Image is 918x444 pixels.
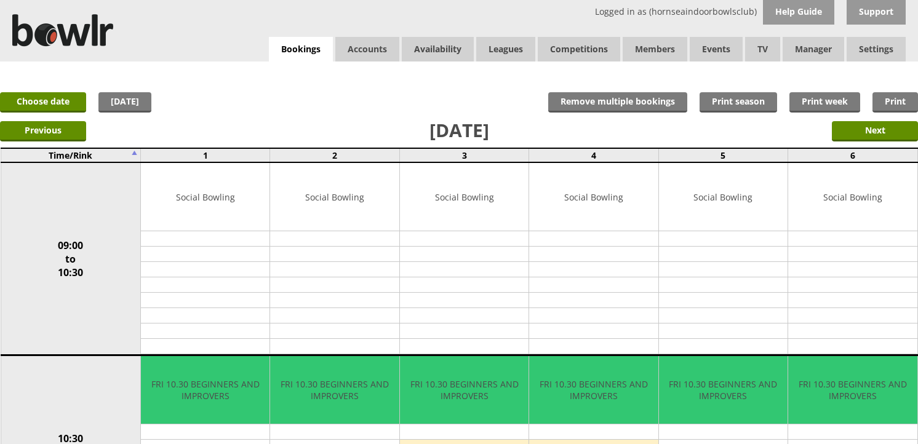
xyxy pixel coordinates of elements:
span: Members [623,37,687,61]
td: 2 [270,148,399,162]
a: Events [690,37,743,61]
td: 1 [141,148,270,162]
td: Social Bowling [529,163,658,231]
span: TV [745,37,780,61]
td: Social Bowling [270,163,399,231]
input: Remove multiple bookings [548,92,687,113]
td: FRI 10.30 BEGINNERS AND IMPROVERS [659,356,788,424]
a: Print week [789,92,860,113]
a: Print [872,92,918,113]
td: FRI 10.30 BEGINNERS AND IMPROVERS [141,356,269,424]
span: Settings [847,37,906,61]
td: Time/Rink [1,148,141,162]
a: Print season [700,92,777,113]
td: 6 [788,148,917,162]
a: Leagues [476,37,535,61]
td: Social Bowling [400,163,529,231]
td: Social Bowling [141,163,269,231]
td: FRI 10.30 BEGINNERS AND IMPROVERS [788,356,917,424]
td: FRI 10.30 BEGINNERS AND IMPROVERS [529,356,658,424]
a: Availability [402,37,474,61]
td: Social Bowling [659,163,788,231]
td: FRI 10.30 BEGINNERS AND IMPROVERS [400,356,529,424]
span: Manager [783,37,844,61]
td: 3 [399,148,529,162]
td: 09:00 to 10:30 [1,162,141,355]
td: 4 [529,148,658,162]
a: Bookings [269,37,333,62]
span: Accounts [335,37,399,61]
a: Competitions [538,37,620,61]
a: [DATE] [98,92,151,113]
input: Next [832,121,918,141]
td: Social Bowling [788,163,917,231]
td: FRI 10.30 BEGINNERS AND IMPROVERS [270,356,399,424]
td: 5 [658,148,788,162]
